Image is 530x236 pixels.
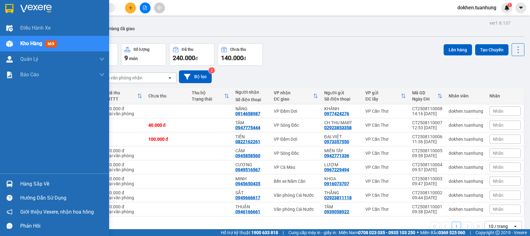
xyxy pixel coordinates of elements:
[107,162,142,167] div: 30.000 đ
[365,137,406,142] div: VP Cần Thơ
[489,20,510,26] div: ver 1.8.137
[107,167,142,172] div: Tại văn phòng
[412,195,442,200] div: 09:44 [DATE]
[495,230,500,235] span: copyright
[274,90,313,95] div: VP nhận
[412,181,442,186] div: 09:47 [DATE]
[3,14,119,21] li: 85 [PERSON_NAME]
[274,165,318,170] div: VP Cà Mau
[230,47,246,52] div: Chưa thu
[452,4,501,12] span: dokhen.tuanhung
[365,97,401,101] div: ĐC lấy
[324,190,359,195] div: THẮNG
[449,137,483,142] div: dokhen.tuanhung
[251,230,278,235] strong: 1900 633 818
[518,5,524,11] span: caret-down
[143,6,147,10] span: file-add
[133,47,149,52] div: Số lượng
[412,167,442,172] div: 09:57 [DATE]
[493,207,503,212] span: Nhãn
[452,222,461,231] button: 1
[515,2,526,13] button: caret-down
[412,204,442,209] div: CT2508110001
[324,106,359,111] div: KHÁNH
[148,93,186,98] div: Chưa thu
[7,209,12,215] span: notification
[324,195,352,200] div: 02923811118
[365,123,406,128] div: VP Cần Thơ
[449,93,483,98] div: Nhân viên
[36,15,41,20] span: environment
[235,90,268,95] div: Người nhận
[274,151,318,156] div: VP Sông Đốc
[489,223,508,229] div: 10 / trang
[493,123,503,128] span: Nhãn
[221,229,278,236] span: Hỗ trợ kỹ thuật:
[365,207,406,212] div: VP Cần Thơ
[324,120,359,125] div: CH THU MART
[218,43,263,66] button: Chưa thu140.000đ
[6,72,13,78] img: solution-icon
[412,106,442,111] div: CT2508110008
[274,123,318,128] div: VP Sông Đốc
[107,90,137,95] div: Đã thu
[124,54,128,62] span: 9
[235,190,268,195] div: SẮT
[449,109,483,114] div: dokhen.tuanhung
[235,153,260,158] div: 0945858560
[235,97,268,102] div: Số điện thoại
[167,75,172,80] svg: open
[417,231,419,234] span: ⚪️
[324,167,349,172] div: 0967229494
[274,109,318,114] div: VP Đầm Dơi
[412,209,442,214] div: 09:38 [DATE]
[444,44,472,55] button: Lên hàng
[221,54,243,62] span: 140.000
[235,120,268,125] div: TÂM
[99,75,142,81] div: Chọn văn phòng nhận
[493,137,503,142] span: Nhãn
[493,151,503,156] span: Nhãn
[235,195,260,200] div: 0949666617
[412,120,442,125] div: CT2508110007
[493,165,503,170] span: Nhãn
[107,111,142,116] div: Tại văn phòng
[107,148,142,153] div: 30.000 đ
[449,123,483,128] div: dokhen.tuanhung
[235,134,268,139] div: TIẾN
[20,24,51,32] span: Điều hành xe
[274,137,318,142] div: VP Đầm Dơi
[493,179,503,184] span: Nhãn
[365,179,406,184] div: VP Cần Thơ
[412,190,442,195] div: CT2508110002
[173,54,195,62] span: 240.000
[125,2,136,13] button: plus
[36,4,88,12] b: [PERSON_NAME]
[475,44,508,55] button: Tạo Chuyến
[365,165,406,170] div: VP Cần Thơ
[513,224,518,229] svg: open
[324,148,359,153] div: MIỀN TÂY
[365,193,406,198] div: VP Cần Thơ
[449,165,483,170] div: dokhen.tuanhung
[508,3,511,7] span: 1
[449,207,483,212] div: dokhen.tuanhung
[235,106,268,111] div: NĂNG
[235,148,268,153] div: CẦM
[420,229,465,236] span: Miền Bắc
[107,190,142,195] div: 50.000 đ
[288,229,337,236] span: Cung cấp máy in - giấy in:
[324,90,359,95] div: Người gửi
[362,88,409,104] th: Toggle SortBy
[358,230,415,235] strong: 0708 023 035 - 0935 103 250
[324,97,359,101] div: Số điện thoại
[6,181,13,187] img: warehouse-icon
[235,176,268,181] div: MINH
[107,181,142,186] div: Tại văn phòng
[449,151,483,156] div: dokhen.tuanhung
[449,179,483,184] div: dokhen.tuanhung
[182,47,193,52] div: Đã thu
[235,139,260,144] div: 0822162261
[20,55,38,63] span: Quản Lý
[412,125,442,130] div: 12:53 [DATE]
